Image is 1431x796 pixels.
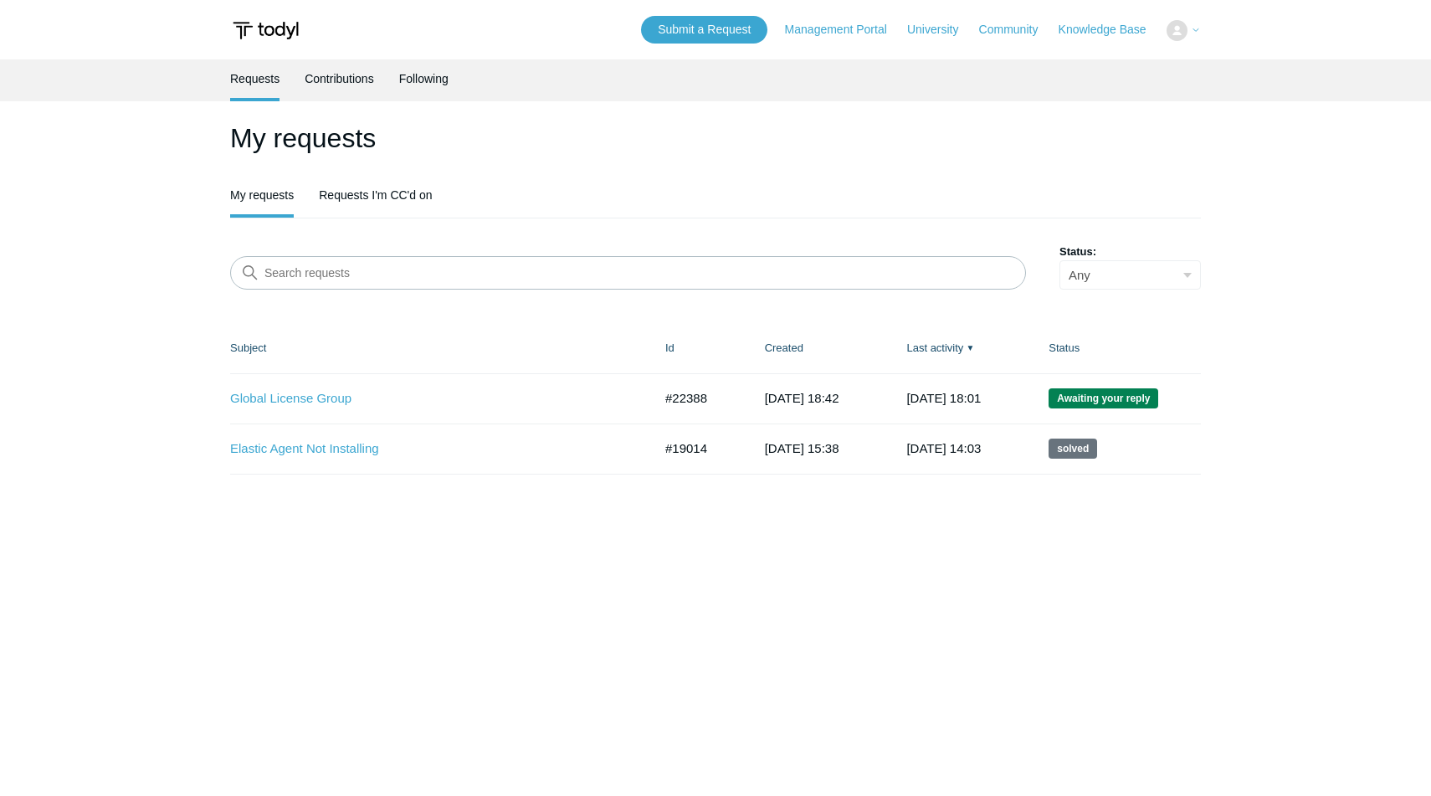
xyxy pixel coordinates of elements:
time: 2024-07-22T15:38:34+00:00 [765,441,839,455]
td: #22388 [649,373,748,424]
label: Status: [1059,244,1201,260]
td: #19014 [649,424,748,474]
a: Global License Group [230,389,628,408]
input: Search requests [230,256,1026,290]
time: 2025-01-14T18:42:39+00:00 [765,391,839,405]
a: Created [765,342,803,354]
a: Community [979,21,1055,39]
time: 2024-09-10T14:03:30+00:00 [906,441,981,455]
a: My requests [230,176,294,214]
span: This request has been solved [1049,439,1097,459]
a: Knowledge Base [1059,21,1163,39]
a: Following [399,59,449,98]
a: Submit a Request [641,16,767,44]
a: Management Portal [785,21,904,39]
time: 2025-09-28T18:01:49+00:00 [906,391,981,405]
th: Id [649,323,748,373]
a: Requests I'm CC'd on [319,176,432,214]
th: Status [1032,323,1201,373]
span: We are waiting for you to respond [1049,388,1158,408]
th: Subject [230,323,649,373]
img: Todyl Support Center Help Center home page [230,15,301,46]
a: Requests [230,59,280,98]
a: Last activity▼ [906,342,963,354]
a: Contributions [305,59,374,98]
a: Elastic Agent Not Installing [230,439,628,459]
span: ▼ [966,342,974,354]
a: University [907,21,975,39]
h1: My requests [230,118,1201,158]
